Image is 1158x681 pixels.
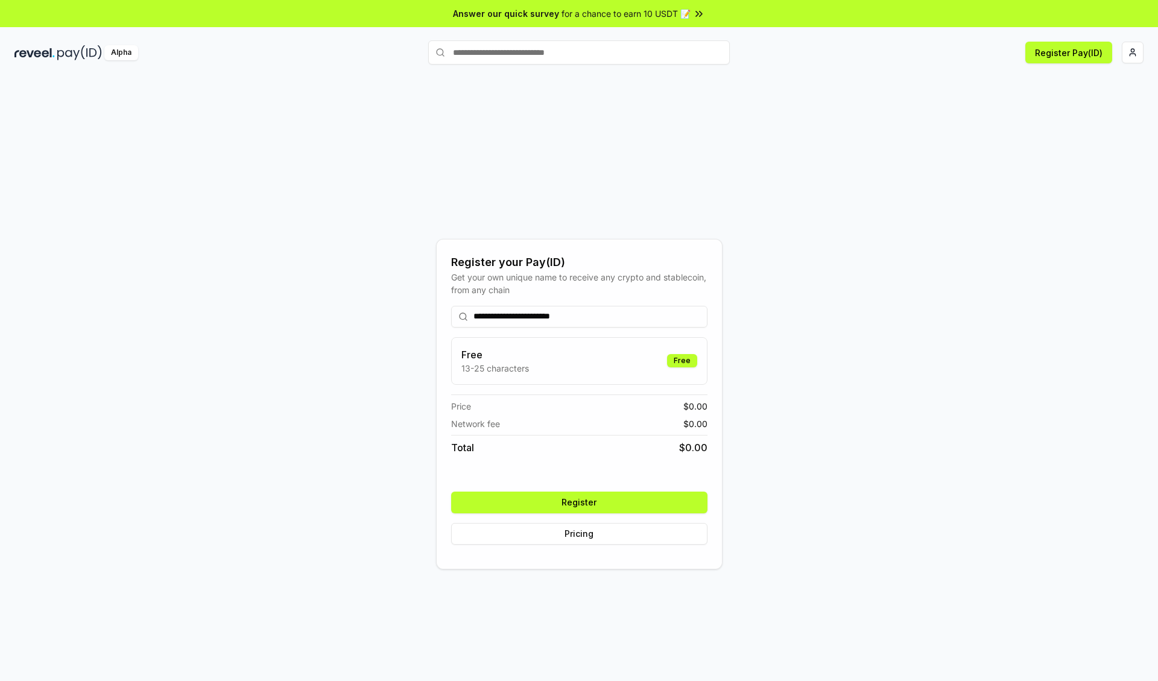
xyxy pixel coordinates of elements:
[451,492,707,513] button: Register
[683,417,707,430] span: $ 0.00
[453,7,559,20] span: Answer our quick survey
[451,440,474,455] span: Total
[451,254,707,271] div: Register your Pay(ID)
[57,45,102,60] img: pay_id
[667,354,697,367] div: Free
[1025,42,1112,63] button: Register Pay(ID)
[451,523,707,545] button: Pricing
[14,45,55,60] img: reveel_dark
[104,45,138,60] div: Alpha
[451,400,471,413] span: Price
[679,440,707,455] span: $ 0.00
[451,271,707,296] div: Get your own unique name to receive any crypto and stablecoin, from any chain
[562,7,691,20] span: for a chance to earn 10 USDT 📝
[461,362,529,375] p: 13-25 characters
[451,417,500,430] span: Network fee
[683,400,707,413] span: $ 0.00
[461,347,529,362] h3: Free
